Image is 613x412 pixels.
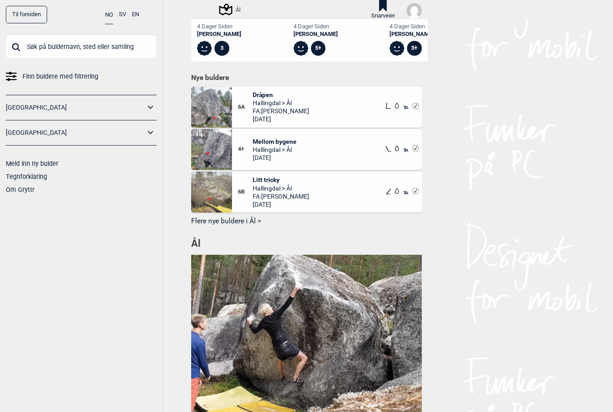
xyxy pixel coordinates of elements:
div: Drapen6ADråpenHallingdal > ÅlFA:[PERSON_NAME][DATE] [191,87,422,128]
span: FA: [PERSON_NAME] [253,192,309,200]
h1: Ål [191,237,422,251]
button: EN [132,6,139,23]
a: [GEOGRAPHIC_DATA] [6,126,145,139]
div: 3+ [407,41,422,56]
div: 4 dager siden [293,23,338,31]
img: User fallback1 [407,3,422,18]
span: [DATE] [253,154,297,162]
span: Dråpen [253,91,309,99]
img: Litt tricky [191,172,232,213]
div: 5+ [311,41,326,56]
span: [DATE] [253,115,309,123]
img: Drapen [191,87,232,128]
a: [PERSON_NAME] [293,31,338,38]
div: Mellom bygene4+Mellom bygeneHallingdal > Ål[DATE] [191,129,422,170]
span: Mellom bygene [253,137,297,146]
span: Litt tricky [253,176,309,184]
button: NO [105,6,113,24]
a: Til forsiden [6,6,47,23]
button: SV [119,6,126,23]
input: Søk på buldernavn, sted eller samling [6,35,157,58]
div: 4 dager siden [390,23,439,31]
span: Hallingdal > Ål [253,146,297,154]
div: 3 [215,41,229,56]
span: FA: [PERSON_NAME] [253,107,309,115]
span: [DATE] [253,200,309,208]
a: Om Gryttr [6,186,35,193]
div: Ål [220,4,241,15]
span: Hallingdal > Ål [253,99,309,107]
span: 6A [238,103,253,111]
div: Litt tricky6BLitt trickyHallingdal > ÅlFA:[PERSON_NAME][DATE] [191,172,422,213]
a: Tegnforklaring [6,173,47,180]
a: [GEOGRAPHIC_DATA] [6,101,145,114]
span: 6B [238,188,253,196]
a: Finn buldere med filtrering [6,70,157,83]
a: [PERSON_NAME] [197,31,241,38]
span: Hallingdal > Ål [253,184,309,192]
span: 4+ [238,146,253,153]
img: Mellom bygene [191,129,232,170]
h1: Nye buldere [191,73,422,82]
a: Meld inn ny bulder [6,160,58,167]
button: Flere nye buldere i Ål > [191,214,422,228]
div: 4 dager siden [197,23,241,31]
a: [PERSON_NAME] [390,31,439,38]
span: Finn buldere med filtrering [22,70,98,83]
